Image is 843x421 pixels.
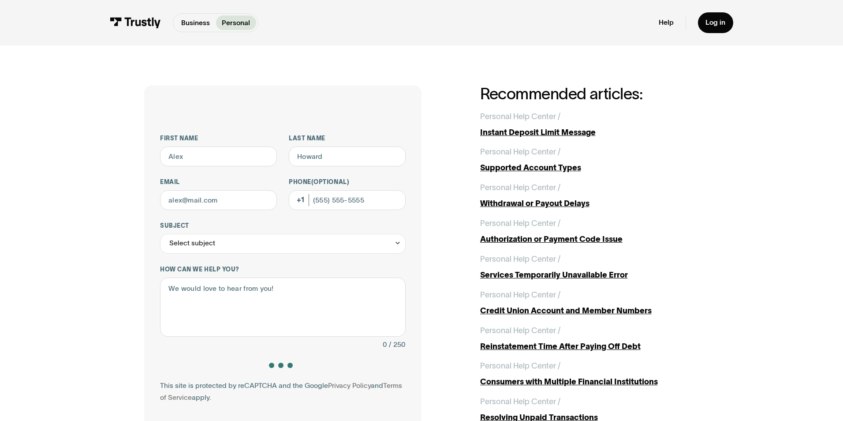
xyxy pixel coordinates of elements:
[480,162,699,174] div: Supported Account Types
[480,341,699,353] div: Reinstatement Time After Paying Off Debt
[160,222,406,230] label: Subject
[289,190,406,210] input: (555) 555-5555
[480,376,699,388] div: Consumers with Multiple Financial Institutions
[383,339,387,351] div: 0
[160,382,402,401] a: Terms of Service
[389,339,406,351] div: / 250
[160,190,277,210] input: alex@mail.com
[698,12,734,33] a: Log in
[480,289,699,317] a: Personal Help Center /Credit Union Account and Member Numbers
[480,305,699,317] div: Credit Union Account and Member Numbers
[659,18,674,27] a: Help
[480,325,699,353] a: Personal Help Center /Reinstatement Time After Paying Off Debt
[222,18,250,28] p: Personal
[480,289,560,301] div: Personal Help Center /
[289,178,406,186] label: Phone
[480,253,699,281] a: Personal Help Center /Services Temporarily Unavailable Error
[480,218,699,245] a: Personal Help Center /Authorization or Payment Code Issue
[289,135,406,143] label: Last name
[480,253,560,265] div: Personal Help Center /
[480,182,699,210] a: Personal Help Center /Withdrawal or Payout Delays
[480,360,560,372] div: Personal Help Center /
[480,360,699,388] a: Personal Help Center /Consumers with Multiple Financial Institutions
[328,382,371,389] a: Privacy Policy
[160,135,277,143] label: First name
[480,269,699,281] div: Services Temporarily Unavailable Error
[160,266,406,274] label: How can we help you?
[480,182,560,194] div: Personal Help Center /
[705,18,725,27] div: Log in
[480,146,699,174] a: Personal Help Center /Supported Account Types
[480,396,560,408] div: Personal Help Center /
[480,325,560,337] div: Personal Help Center /
[480,85,699,103] h2: Recommended articles:
[169,237,215,249] div: Select subject
[480,218,560,229] div: Personal Help Center /
[480,233,699,245] div: Authorization or Payment Code Issue
[480,111,699,139] a: Personal Help Center /Instant Deposit Limit Message
[480,198,699,210] div: Withdrawal or Payout Delays
[160,380,406,404] div: This site is protected by reCAPTCHA and the Google and apply.
[160,178,277,186] label: Email
[311,179,349,185] span: (Optional)
[480,146,560,158] div: Personal Help Center /
[289,147,406,166] input: Howard
[160,147,277,166] input: Alex
[480,127,699,139] div: Instant Deposit Limit Message
[480,111,560,123] div: Personal Help Center /
[175,15,216,30] a: Business
[216,15,256,30] a: Personal
[181,18,210,28] p: Business
[110,17,161,28] img: Trustly Logo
